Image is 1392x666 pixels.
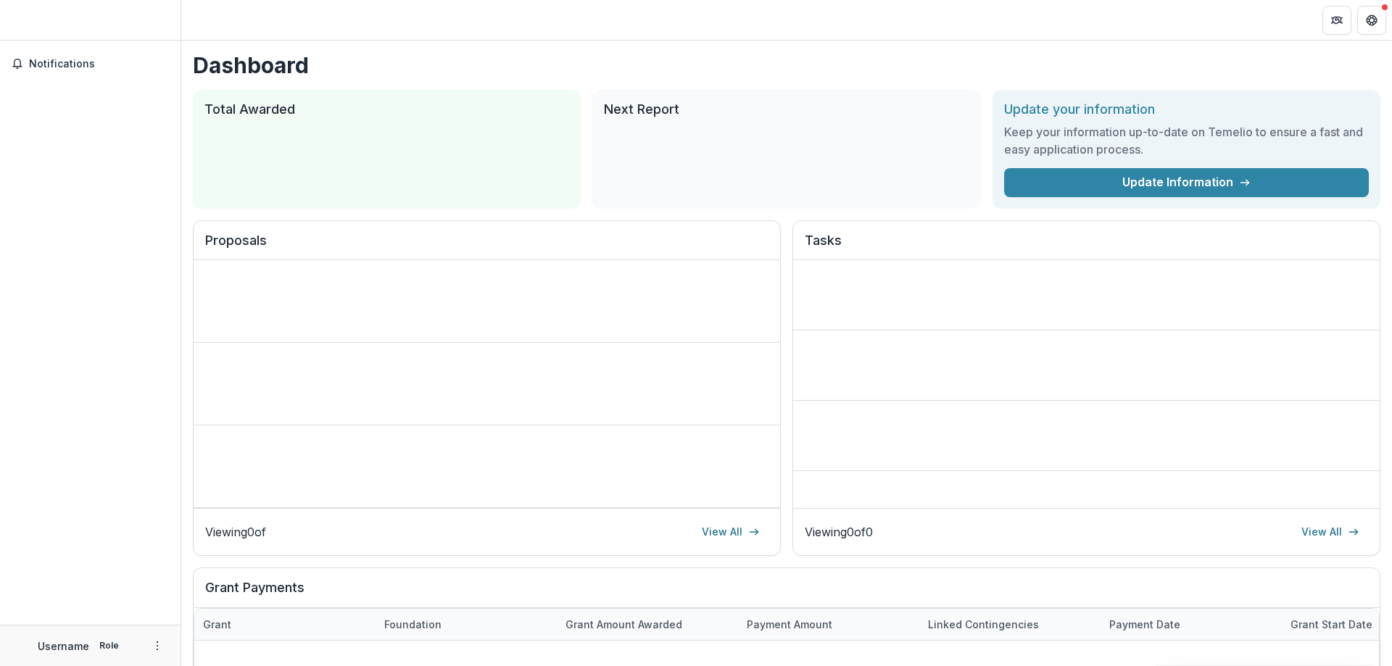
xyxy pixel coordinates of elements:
[1322,6,1351,35] button: Partners
[204,101,569,117] h2: Total Awarded
[693,520,768,544] a: View All
[6,52,175,75] button: Notifications
[95,639,123,652] p: Role
[1004,168,1369,197] a: Update Information
[1004,101,1369,117] h2: Update your information
[805,233,1368,260] h2: Tasks
[805,523,873,541] p: Viewing 0 of 0
[1357,6,1386,35] button: Get Help
[193,52,1380,78] h1: Dashboard
[205,580,1368,607] h2: Grant Payments
[1004,123,1369,158] h3: Keep your information up-to-date on Temelio to ensure a fast and easy application process.
[149,637,166,654] button: More
[205,233,768,260] h2: Proposals
[205,523,266,541] p: Viewing 0 of
[29,58,169,70] span: Notifications
[1293,520,1368,544] a: View All
[604,101,969,117] h2: Next Report
[38,638,89,654] p: Username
